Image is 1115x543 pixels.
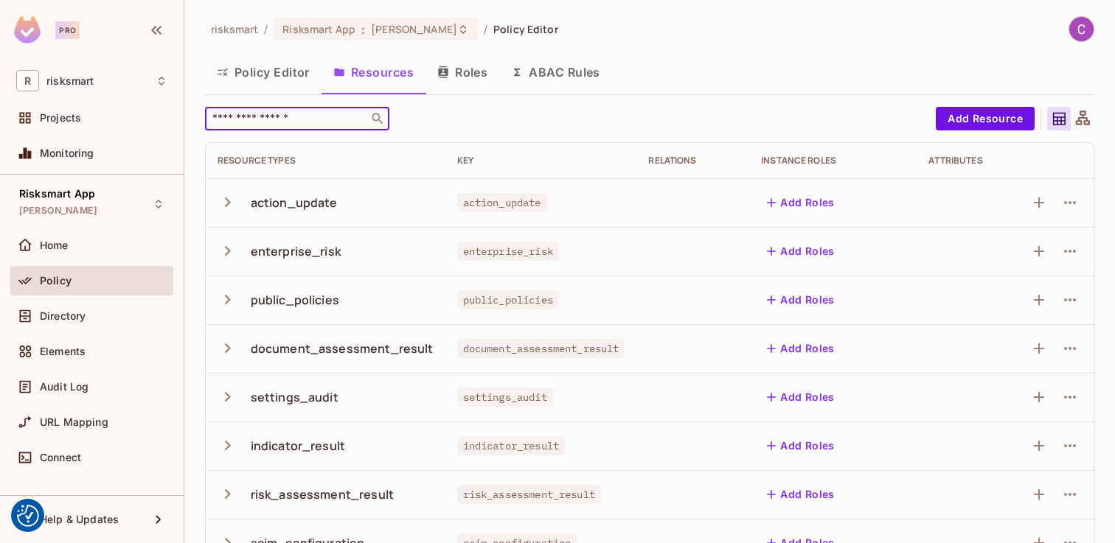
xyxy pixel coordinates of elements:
[761,288,841,312] button: Add Roles
[40,147,94,159] span: Monitoring
[761,434,841,458] button: Add Roles
[251,340,434,357] div: document_assessment_result
[40,275,72,287] span: Policy
[648,155,737,167] div: Relations
[251,195,338,211] div: action_update
[484,22,487,36] li: /
[361,24,366,35] span: :
[40,310,86,322] span: Directory
[425,54,499,91] button: Roles
[251,243,341,259] div: enterprise_risk
[251,292,339,308] div: public_policies
[17,505,39,527] img: Revisit consent button
[457,290,559,309] span: public_policies
[493,22,558,36] span: Policy Editor
[251,438,345,454] div: indicator_result
[40,239,69,251] span: Home
[19,188,95,200] span: Risksmart App
[457,193,547,212] span: action_update
[55,21,80,39] div: Pro
[928,155,1004,167] div: Attributes
[322,54,425,91] button: Resources
[499,54,612,91] button: ABAC Rules
[40,452,81,463] span: Connect
[40,381,88,393] span: Audit Log
[371,22,457,36] span: [PERSON_NAME]
[282,22,355,36] span: Risksmart App
[761,155,905,167] div: Instance roles
[761,385,841,409] button: Add Roles
[205,54,322,91] button: Policy Editor
[218,155,434,167] div: Resource Types
[457,436,565,455] span: indicator_result
[251,389,338,405] div: settings_audit
[40,514,119,525] span: Help & Updates
[14,16,41,43] img: SReyMgAAAABJRU5ErkJggg==
[457,388,553,407] span: settings_audit
[17,505,39,527] button: Consent Preferences
[40,112,81,124] span: Projects
[457,485,601,504] span: risk_assessment_result
[457,242,559,261] span: enterprise_risk
[761,337,841,360] button: Add Roles
[1069,17,1094,41] img: Chris Roughley
[457,339,625,358] span: document_assessment_result
[264,22,268,36] li: /
[211,22,258,36] span: the active workspace
[936,107,1035,130] button: Add Resource
[457,155,625,167] div: Key
[46,75,94,87] span: Workspace: risksmart
[761,483,841,506] button: Add Roles
[40,416,108,428] span: URL Mapping
[16,70,39,91] span: R
[251,486,394,502] div: risk_assessment_result
[761,239,841,263] button: Add Roles
[761,191,841,214] button: Add Roles
[40,346,86,357] span: Elements
[19,205,97,217] span: [PERSON_NAME]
